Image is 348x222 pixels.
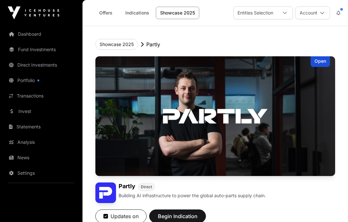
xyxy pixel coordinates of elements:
[5,151,77,165] a: News
[95,39,138,50] button: Showcase 2025
[119,182,135,191] h1: Partly
[5,58,77,72] a: Direct Investments
[311,56,330,67] div: Open
[119,192,266,199] p: Building AI infrastructure to power the global auto-parts supply chain.
[5,104,77,118] a: Invest
[121,7,153,19] a: Indications
[146,41,160,48] p: Partly
[93,7,119,19] a: Offers
[5,27,77,41] a: Dashboard
[8,6,59,19] img: Icehouse Ventures Logo
[295,6,330,19] button: Account
[95,56,335,176] img: Partly
[141,184,152,190] span: Direct
[157,212,198,220] span: Begin Indication
[5,166,77,180] a: Settings
[95,182,116,203] img: Partly
[5,89,77,103] a: Transactions
[234,7,277,19] div: Entities Selection
[156,7,199,19] a: Showcase 2025
[5,42,77,57] a: Fund Investments
[5,135,77,149] a: Analysis
[5,120,77,134] a: Statements
[316,191,348,222] iframe: Chat Widget
[5,73,77,88] a: Portfolio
